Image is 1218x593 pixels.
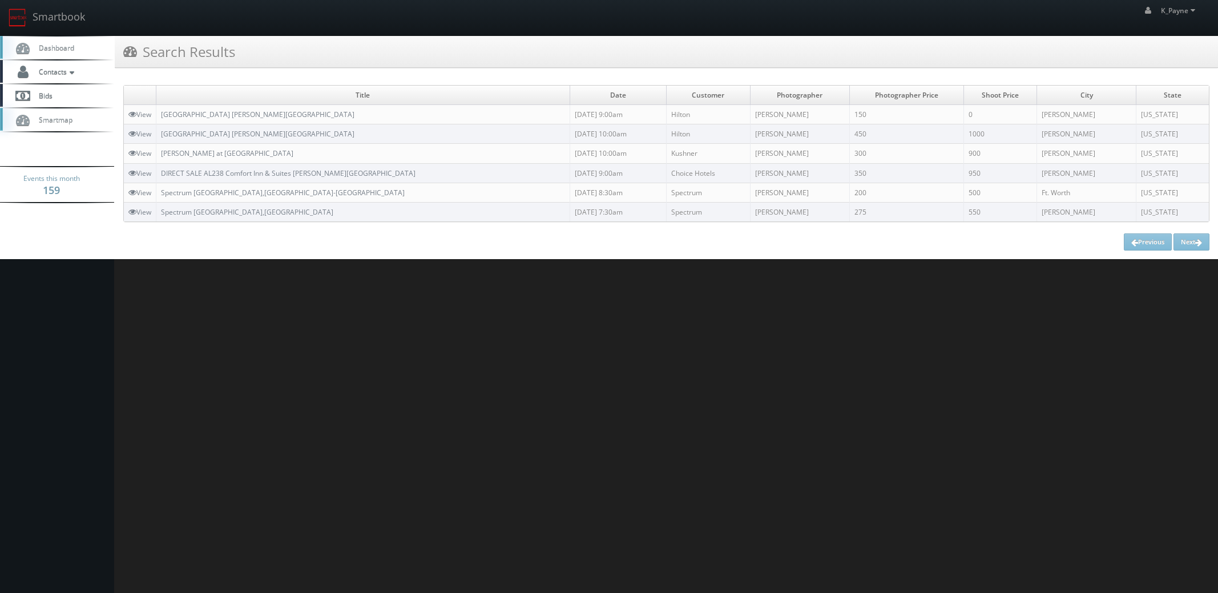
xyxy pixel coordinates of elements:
td: 275 [849,202,963,221]
a: DIRECT SALE AL238 Comfort Inn & Suites [PERSON_NAME][GEOGRAPHIC_DATA] [161,168,416,178]
td: 200 [849,183,963,202]
span: K_Payne [1161,6,1199,15]
td: [DATE] 10:00am [570,144,666,163]
a: [GEOGRAPHIC_DATA] [PERSON_NAME][GEOGRAPHIC_DATA] [161,129,354,139]
td: [PERSON_NAME] [1037,144,1136,163]
td: Spectrum [666,202,750,221]
span: Bids [33,91,53,100]
td: [PERSON_NAME] [750,183,849,202]
td: City [1037,86,1136,105]
a: View [128,129,151,139]
td: Photographer Price [849,86,963,105]
td: Date [570,86,666,105]
td: [DATE] 9:00am [570,105,666,124]
td: [PERSON_NAME] [1037,163,1136,183]
td: Choice Hotels [666,163,750,183]
a: View [128,110,151,119]
td: [PERSON_NAME] [750,105,849,124]
td: 900 [963,144,1036,163]
td: Hilton [666,124,750,144]
td: 350 [849,163,963,183]
td: [PERSON_NAME] [750,202,849,221]
td: [DATE] 7:30am [570,202,666,221]
td: [US_STATE] [1136,105,1209,124]
td: Ft. Worth [1037,183,1136,202]
td: 1000 [963,124,1036,144]
a: Spectrum [GEOGRAPHIC_DATA],[GEOGRAPHIC_DATA]-[GEOGRAPHIC_DATA] [161,188,405,197]
td: [DATE] 8:30am [570,183,666,202]
strong: 159 [43,183,60,197]
td: 0 [963,105,1036,124]
td: Title [156,86,570,105]
a: Spectrum [GEOGRAPHIC_DATA],[GEOGRAPHIC_DATA] [161,207,333,217]
a: View [128,168,151,178]
td: [DATE] 10:00am [570,124,666,144]
span: Smartmap [33,115,72,124]
td: [PERSON_NAME] [750,124,849,144]
span: Events this month [23,173,80,184]
td: [US_STATE] [1136,124,1209,144]
td: [US_STATE] [1136,202,1209,221]
td: 550 [963,202,1036,221]
a: [PERSON_NAME] at [GEOGRAPHIC_DATA] [161,148,293,158]
td: Photographer [750,86,849,105]
td: [US_STATE] [1136,183,1209,202]
span: Contacts [33,67,77,76]
td: [PERSON_NAME] [750,144,849,163]
td: Customer [666,86,750,105]
td: [PERSON_NAME] [1037,124,1136,144]
td: Kushner [666,144,750,163]
a: [GEOGRAPHIC_DATA] [PERSON_NAME][GEOGRAPHIC_DATA] [161,110,354,119]
td: 950 [963,163,1036,183]
a: View [128,148,151,158]
img: smartbook-logo.png [9,9,27,27]
span: Dashboard [33,43,74,53]
td: 150 [849,105,963,124]
td: [US_STATE] [1136,163,1209,183]
td: 500 [963,183,1036,202]
a: View [128,207,151,217]
td: [PERSON_NAME] [1037,202,1136,221]
td: Hilton [666,105,750,124]
h3: Search Results [123,42,235,62]
td: State [1136,86,1209,105]
td: 300 [849,144,963,163]
td: [DATE] 9:00am [570,163,666,183]
td: 450 [849,124,963,144]
td: [PERSON_NAME] [1037,105,1136,124]
td: [US_STATE] [1136,144,1209,163]
a: View [128,188,151,197]
td: Spectrum [666,183,750,202]
td: [PERSON_NAME] [750,163,849,183]
td: Shoot Price [963,86,1036,105]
